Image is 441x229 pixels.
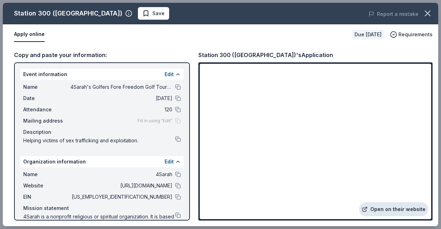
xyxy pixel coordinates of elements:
[152,9,165,18] span: Save
[70,105,172,114] span: 120
[70,94,172,103] span: [DATE]
[23,94,70,103] span: Date
[14,50,190,60] div: Copy and paste your information:
[20,69,184,80] div: Event information
[138,118,172,124] span: Fill in using "Edit"
[23,181,70,190] span: Website
[359,202,428,216] a: Open on their website
[390,30,433,39] button: Requirements
[398,30,433,39] span: Requirements
[352,30,384,39] div: Due [DATE]
[70,181,172,190] span: [URL][DOMAIN_NAME]
[198,50,333,60] div: Station 300 ([GEOGRAPHIC_DATA])'s Application
[70,170,172,179] span: 4Sarah
[14,8,122,19] div: Station 300 ([GEOGRAPHIC_DATA])
[14,27,45,42] button: Apply online
[165,70,174,79] button: Edit
[369,10,418,18] button: Report a mistake
[165,157,174,166] button: Edit
[23,105,70,114] span: Attendance
[23,170,70,179] span: Name
[23,117,70,125] span: Mailing address
[23,128,181,136] div: Description
[70,83,172,91] span: 4Sarah's Golfers Fore Freedom Golf Tournament
[138,7,169,20] button: Save
[23,83,70,91] span: Name
[20,156,184,167] div: Organization information
[23,136,175,145] span: Helping victims of sex trafficking and exploitation.
[70,193,172,201] span: [US_EMPLOYER_IDENTIFICATION_NUMBER]
[23,204,181,212] div: Mission statement
[23,193,70,201] span: EIN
